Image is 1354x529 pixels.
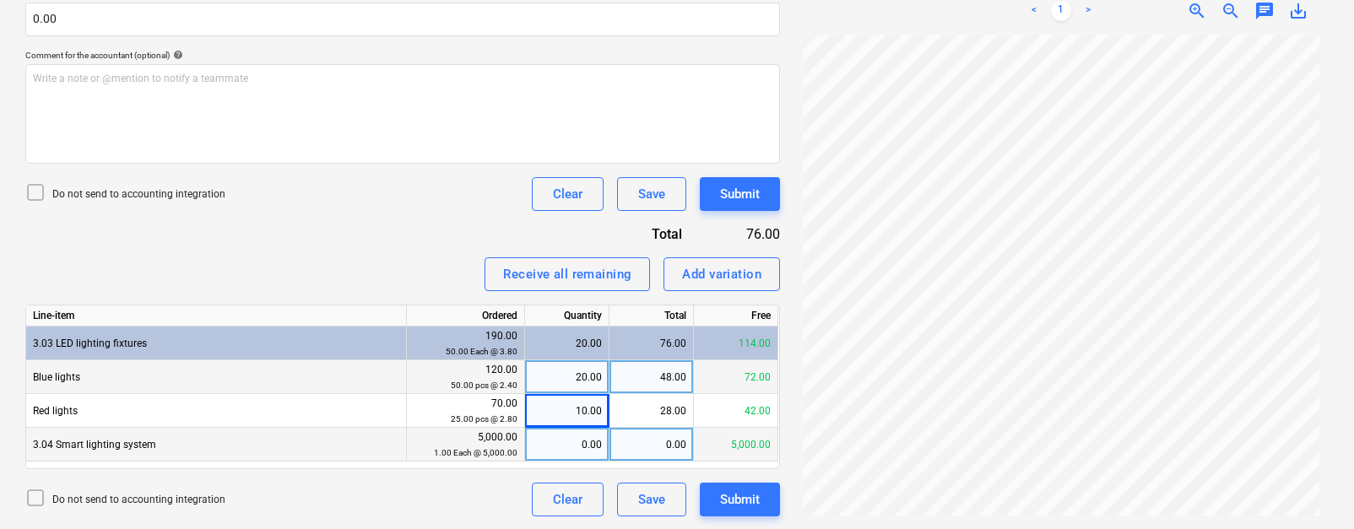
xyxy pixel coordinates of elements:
div: 76.00 [609,327,694,360]
button: Clear [532,177,604,211]
span: help [170,50,183,60]
div: Submit [720,489,760,510]
div: Quantity [525,305,609,327]
div: Add variation [682,263,761,285]
small: 50.00 Each @ 3.80 [446,347,517,356]
div: Save [638,183,665,205]
span: 3.04 Smart lighting system [33,439,156,451]
div: 20.00 [532,360,602,394]
div: 28.00 [609,394,694,428]
div: Line-item [26,305,407,327]
div: Comment for the accountant (optional) [25,50,780,61]
div: 20.00 [532,327,602,360]
small: 25.00 pcs @ 2.80 [451,414,517,424]
div: Receive all remaining [503,263,631,285]
button: Add variation [663,257,780,291]
span: zoom_out [1221,1,1241,21]
div: Blue lights [26,360,407,394]
small: 1.00 Each @ 5,000.00 [434,448,517,457]
button: Clear [532,483,604,516]
span: chat [1254,1,1275,21]
small: 50.00 pcs @ 2.40 [451,381,517,390]
input: Invoice total amount (optional) [25,3,780,36]
button: Receive all remaining [485,257,650,291]
div: 42.00 [694,394,778,428]
div: Save [638,489,665,510]
div: 0.00 [532,428,602,462]
div: Submit [720,183,760,205]
div: 70.00 [414,396,517,427]
div: 0.00 [609,428,694,462]
div: 5,000.00 [694,428,778,462]
div: Ordered [407,305,525,327]
div: Clear [553,183,582,205]
a: Previous page [1024,1,1044,21]
div: 10.00 [532,394,602,428]
button: Submit [700,177,780,211]
button: Save [617,177,686,211]
div: Clear [553,489,582,510]
div: 190.00 [414,328,517,359]
div: Red lights [26,394,407,428]
button: Submit [700,483,780,516]
p: Do not send to accounting integration [52,493,225,507]
span: 3.03 LED lighting fixtures [33,337,147,349]
div: 114.00 [694,327,778,360]
a: Page 1 is your current page [1051,1,1071,21]
div: Total [561,224,709,244]
div: 76.00 [709,224,780,244]
div: Total [609,305,694,327]
div: 5,000.00 [414,429,517,461]
iframe: Chat Widget [1270,448,1354,529]
div: Free [694,305,778,327]
div: 120.00 [414,362,517,393]
div: 72.00 [694,360,778,394]
div: 48.00 [609,360,694,394]
span: save_alt [1288,1,1308,21]
p: Do not send to accounting integration [52,187,225,202]
span: zoom_in [1187,1,1207,21]
a: Next page [1078,1,1098,21]
button: Save [617,483,686,516]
